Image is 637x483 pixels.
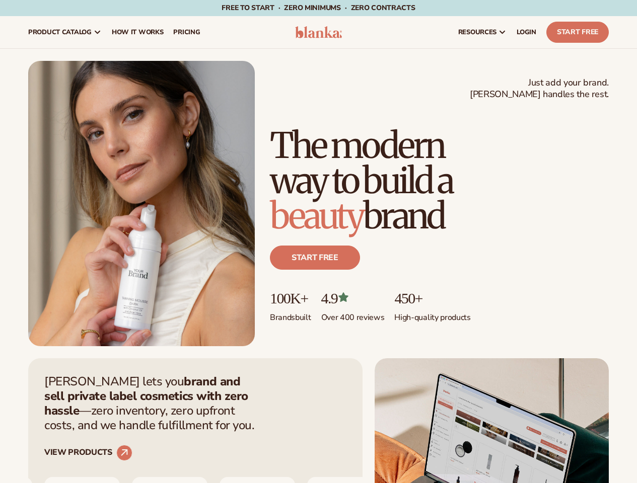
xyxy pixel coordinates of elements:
[44,374,261,432] p: [PERSON_NAME] lets you —zero inventory, zero upfront costs, and we handle fulfillment for you.
[453,16,512,48] a: resources
[321,306,385,323] p: Over 400 reviews
[270,246,360,270] a: Start free
[44,445,132,461] a: VIEW PRODUCTS
[28,61,255,346] img: Female holding tanning mousse.
[394,290,470,306] p: 450+
[107,16,169,48] a: How It Works
[270,128,609,233] h1: The modern way to build a brand
[112,28,164,36] span: How It Works
[321,290,385,306] p: 4.9
[270,194,363,238] span: beauty
[270,306,311,323] p: Brands built
[28,28,92,36] span: product catalog
[394,306,470,323] p: High-quality products
[173,28,200,36] span: pricing
[470,77,609,101] span: Just add your brand. [PERSON_NAME] handles the rest.
[546,22,609,43] a: Start Free
[517,28,536,36] span: LOGIN
[23,16,107,48] a: product catalog
[295,26,342,38] img: logo
[168,16,205,48] a: pricing
[512,16,541,48] a: LOGIN
[458,28,497,36] span: resources
[270,290,311,306] p: 100K+
[222,3,415,13] span: Free to start · ZERO minimums · ZERO contracts
[44,373,248,419] strong: brand and sell private label cosmetics with zero hassle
